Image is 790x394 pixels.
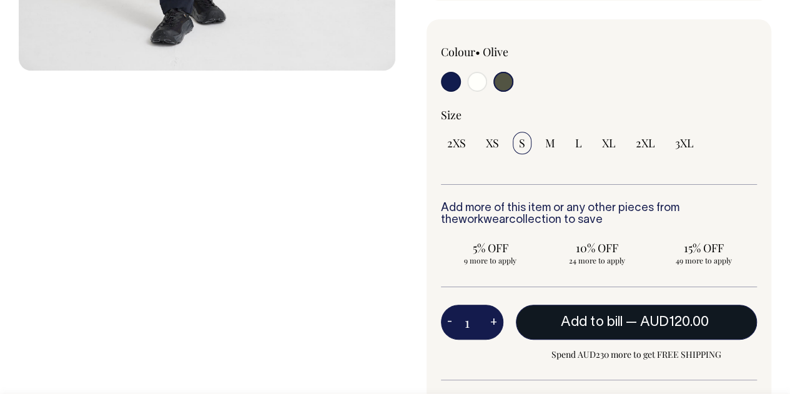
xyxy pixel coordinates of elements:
input: 10% OFF 24 more to apply [547,237,646,269]
span: 2XL [636,135,655,150]
button: Add to bill —AUD120.00 [516,305,758,340]
span: 3XL [675,135,694,150]
span: 9 more to apply [447,255,534,265]
span: Spend AUD230 more to get FREE SHIPPING [516,347,758,362]
span: M [545,135,555,150]
span: 2XS [447,135,466,150]
input: M [539,132,561,154]
input: 2XL [630,132,661,154]
input: 15% OFF 49 more to apply [654,237,753,269]
input: S [513,132,531,154]
div: Colour [441,44,568,59]
label: Olive [483,44,508,59]
input: 2XS [441,132,472,154]
input: 3XL [669,132,700,154]
span: 24 more to apply [553,255,640,265]
span: 5% OFF [447,240,534,255]
span: AUD120.00 [639,316,708,328]
span: XL [602,135,616,150]
span: • [475,44,480,59]
span: S [519,135,525,150]
a: workwear [458,215,509,225]
input: XS [480,132,505,154]
input: L [569,132,588,154]
input: XL [596,132,622,154]
span: L [575,135,582,150]
span: 49 more to apply [660,255,747,265]
span: Add to bill [561,316,622,328]
button: - [441,310,458,335]
div: Size [441,107,758,122]
span: XS [486,135,499,150]
h6: Add more of this item or any other pieces from the collection to save [441,202,758,227]
span: 10% OFF [553,240,640,255]
input: 5% OFF 9 more to apply [441,237,540,269]
span: — [625,316,711,328]
span: 15% OFF [660,240,747,255]
button: + [484,310,503,335]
